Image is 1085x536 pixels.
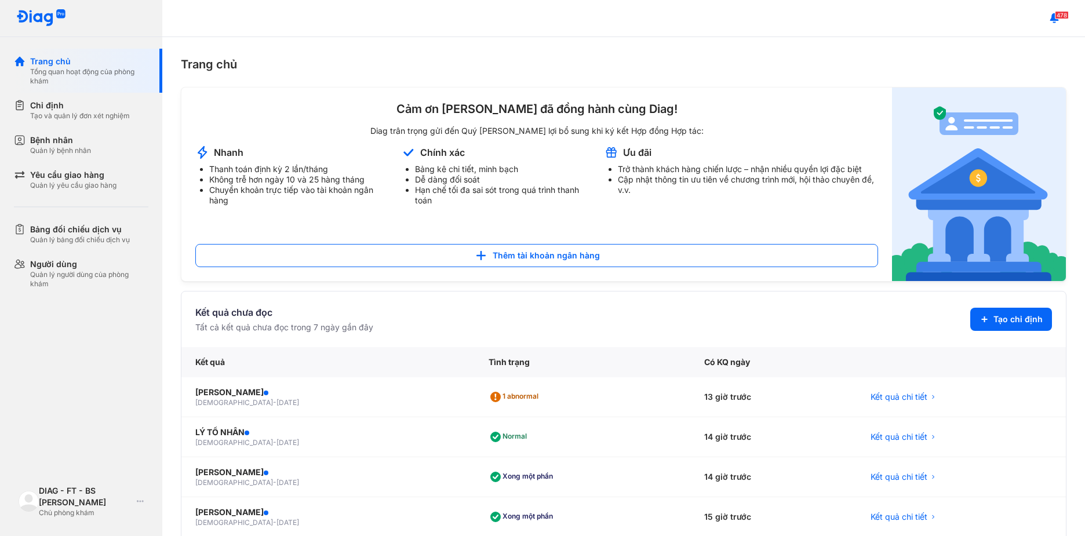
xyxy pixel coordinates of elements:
[415,164,591,174] li: Bảng kê chi tiết, minh bạch
[273,478,276,487] span: -
[19,491,39,511] img: logo
[30,258,148,270] div: Người dùng
[181,347,475,377] div: Kết quả
[16,9,66,27] img: logo
[273,518,276,527] span: -
[195,322,373,333] div: Tất cả kết quả chưa đọc trong 7 ngày gần đây
[209,185,387,206] li: Chuyển khoản trực tiếp vào tài khoản ngân hàng
[195,426,461,438] div: LÝ TỔ NHÂN
[420,146,465,159] div: Chính xác
[489,388,543,406] div: 1 abnormal
[30,270,148,289] div: Quản lý người dùng của phòng khám
[993,313,1043,325] span: Tạo chỉ định
[30,111,130,121] div: Tạo và quản lý đơn xét nghiệm
[195,305,373,319] div: Kết quả chưa đọc
[214,146,243,159] div: Nhanh
[871,391,927,403] span: Kết quả chi tiết
[690,377,857,417] div: 13 giờ trước
[195,438,273,447] span: [DEMOGRAPHIC_DATA]
[273,398,276,407] span: -
[209,164,387,174] li: Thanh toán định kỳ 2 lần/tháng
[30,235,130,245] div: Quản lý bảng đối chiếu dịch vụ
[195,518,273,527] span: [DEMOGRAPHIC_DATA]
[276,398,299,407] span: [DATE]
[1055,11,1069,19] span: 478
[970,308,1052,331] button: Tạo chỉ định
[30,67,148,86] div: Tổng quan hoạt động của phòng khám
[30,100,130,111] div: Chỉ định
[195,398,273,407] span: [DEMOGRAPHIC_DATA]
[415,174,591,185] li: Dễ dàng đối soát
[871,511,927,523] span: Kết quả chi tiết
[690,457,857,497] div: 14 giờ trước
[195,466,461,478] div: [PERSON_NAME]
[195,506,461,518] div: [PERSON_NAME]
[401,145,416,159] img: account-announcement
[30,134,91,146] div: Bệnh nhân
[623,146,651,159] div: Ưu đãi
[604,145,618,159] img: account-announcement
[209,174,387,185] li: Không trễ hơn ngày 10 và 25 hàng tháng
[415,185,591,206] li: Hạn chế tối đa sai sót trong quá trình thanh toán
[489,428,531,446] div: Normal
[39,508,132,517] div: Chủ phòng khám
[195,101,878,116] div: Cảm ơn [PERSON_NAME] đã đồng hành cùng Diag!
[30,181,116,190] div: Quản lý yêu cầu giao hàng
[618,174,878,195] li: Cập nhật thông tin ưu tiên về chương trình mới, hội thảo chuyên đề, v.v.
[195,478,273,487] span: [DEMOGRAPHIC_DATA]
[690,417,857,457] div: 14 giờ trước
[39,485,132,508] div: DIAG - FT - BS [PERSON_NAME]
[181,56,1066,73] div: Trang chủ
[276,518,299,527] span: [DATE]
[475,347,690,377] div: Tình trạng
[618,164,878,174] li: Trở thành khách hàng chiến lược – nhận nhiều quyền lợi đặc biệt
[892,87,1066,281] img: account-announcement
[690,347,857,377] div: Có KQ ngày
[489,468,558,486] div: Xong một phần
[30,224,130,235] div: Bảng đối chiếu dịch vụ
[276,438,299,447] span: [DATE]
[871,431,927,443] span: Kết quả chi tiết
[871,471,927,483] span: Kết quả chi tiết
[195,126,878,136] div: Diag trân trọng gửi đến Quý [PERSON_NAME] lợi bổ sung khi ký kết Hợp đồng Hợp tác:
[489,508,558,526] div: Xong một phần
[276,478,299,487] span: [DATE]
[30,169,116,181] div: Yêu cầu giao hàng
[30,146,91,155] div: Quản lý bệnh nhân
[195,386,461,398] div: [PERSON_NAME]
[273,438,276,447] span: -
[195,244,878,267] button: Thêm tài khoản ngân hàng
[195,145,209,159] img: account-announcement
[30,56,148,67] div: Trang chủ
